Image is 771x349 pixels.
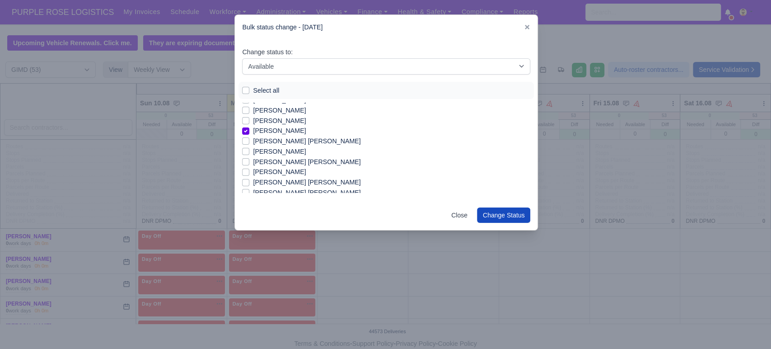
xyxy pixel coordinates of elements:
iframe: Chat Widget [726,306,771,349]
label: Select all [253,85,279,96]
button: Change Status [477,208,531,223]
label: [PERSON_NAME] [253,116,306,126]
label: [PERSON_NAME] [253,167,306,177]
label: Change status to: [242,47,293,57]
label: [PERSON_NAME] [253,105,306,116]
label: [PERSON_NAME] [PERSON_NAME] [253,136,360,146]
label: [PERSON_NAME] [253,146,306,157]
label: [PERSON_NAME] [253,126,306,136]
label: [PERSON_NAME] [PERSON_NAME] [253,188,360,198]
label: [PERSON_NAME] [PERSON_NAME] [253,177,360,188]
a: Close [445,208,473,223]
label: [PERSON_NAME] [PERSON_NAME] [253,157,360,167]
div: Bulk status change - [DATE] [235,15,537,40]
